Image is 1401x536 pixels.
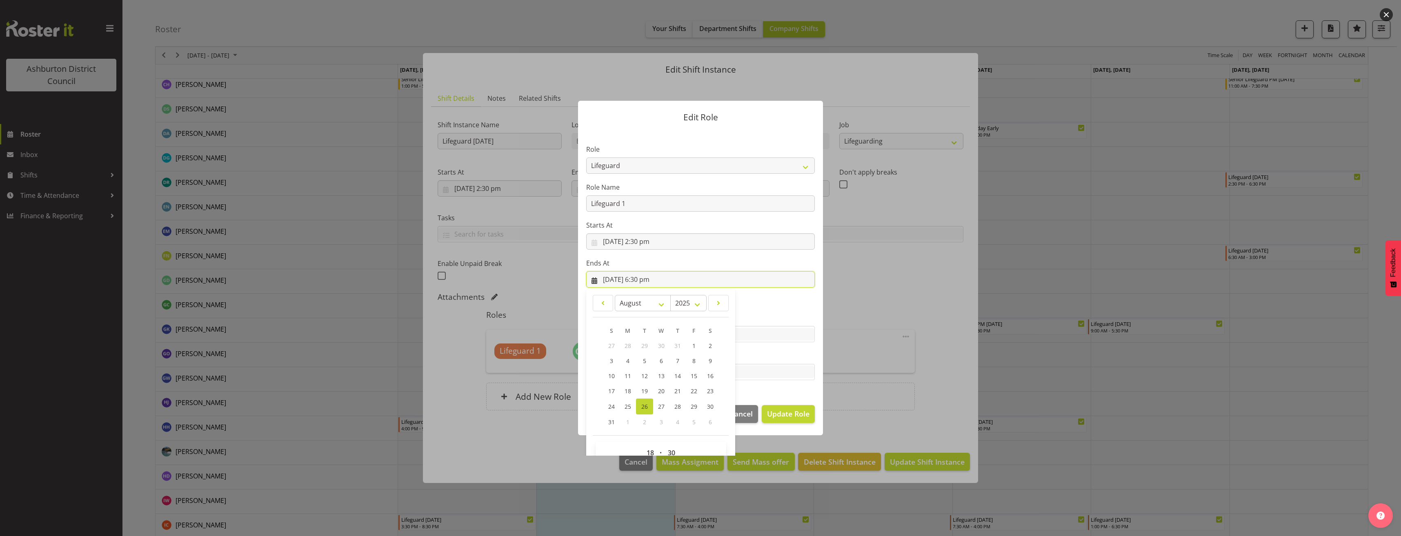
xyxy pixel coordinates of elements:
span: 20 [658,387,665,395]
a: 22 [686,383,702,399]
span: 16 [707,372,714,380]
span: 31 [674,342,681,350]
span: 30 [707,403,714,410]
button: Cancel [724,405,758,423]
a: 23 [702,383,718,399]
span: 27 [608,342,615,350]
span: 5 [643,357,646,365]
a: 25 [620,399,636,414]
a: 31 [603,414,620,430]
a: 15 [686,368,702,383]
span: 23 [707,387,714,395]
a: 18 [620,383,636,399]
span: 4 [676,418,679,426]
span: 8 [692,357,696,365]
a: 2 [702,338,718,353]
a: 12 [636,368,653,383]
button: Update Role [762,405,815,423]
a: 29 [686,399,702,414]
span: 15 [691,372,697,380]
span: W [658,327,664,334]
a: 27 [653,399,669,414]
span: 14 [674,372,681,380]
button: Feedback - Show survey [1385,240,1401,296]
span: 13 [658,372,665,380]
span: 10 [608,372,615,380]
span: T [676,327,679,334]
a: 9 [702,353,718,368]
a: 11 [620,368,636,383]
a: 8 [686,353,702,368]
span: 19 [641,387,648,395]
p: Edit Role [586,113,815,122]
span: 30 [658,342,665,350]
label: Starts At [586,220,815,230]
span: 29 [641,342,648,350]
span: 21 [674,387,681,395]
a: 20 [653,383,669,399]
span: 22 [691,387,697,395]
span: 12 [641,372,648,380]
a: 7 [669,353,686,368]
span: 3 [610,357,613,365]
span: 3 [660,418,663,426]
span: 25 [625,403,631,410]
span: 18 [625,387,631,395]
img: help-xxl-2.png [1377,512,1385,520]
span: 24 [608,403,615,410]
input: Click to select... [586,271,815,288]
span: 2 [643,418,646,426]
a: 5 [636,353,653,368]
span: T [643,327,646,334]
a: 4 [620,353,636,368]
a: 10 [603,368,620,383]
span: 9 [709,357,712,365]
span: 1 [626,418,629,426]
span: 6 [660,357,663,365]
span: M [625,327,630,334]
span: 26 [641,403,648,410]
a: 13 [653,368,669,383]
span: Feedback [1390,248,1397,277]
span: F [692,327,695,334]
span: S [709,327,712,334]
span: 2 [709,342,712,350]
a: 28 [669,399,686,414]
label: Role [586,144,815,154]
span: 7 [676,357,679,365]
span: 28 [625,342,631,350]
a: 26 [636,399,653,414]
span: 11 [625,372,631,380]
a: 24 [603,399,620,414]
span: 31 [608,418,615,426]
span: 5 [692,418,696,426]
a: 6 [653,353,669,368]
span: 27 [658,403,665,410]
span: 4 [626,357,629,365]
span: 1 [692,342,696,350]
span: 17 [608,387,615,395]
span: Update Role [767,408,809,419]
input: Click to select... [586,233,815,250]
a: 3 [603,353,620,368]
a: 21 [669,383,686,399]
a: 17 [603,383,620,399]
a: 1 [686,338,702,353]
span: 6 [709,418,712,426]
input: E.g. Waiter 1 [586,195,815,212]
span: S [610,327,613,334]
a: 14 [669,368,686,383]
a: 30 [702,399,718,414]
span: 28 [674,403,681,410]
a: 19 [636,383,653,399]
span: 29 [691,403,697,410]
span: : [659,445,662,465]
span: Cancel [730,408,753,419]
a: 16 [702,368,718,383]
label: Role Name [586,182,815,192]
label: Ends At [586,258,815,268]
